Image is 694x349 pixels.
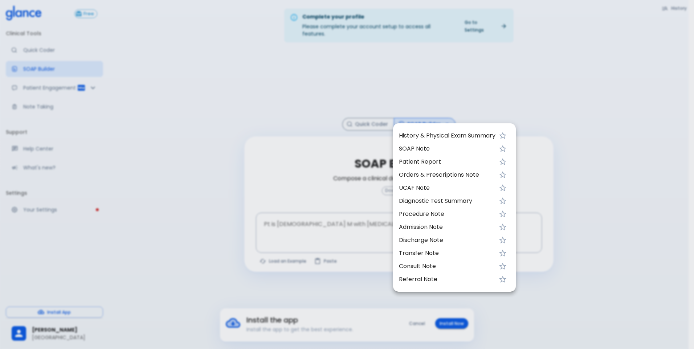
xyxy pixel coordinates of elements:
button: Favorite [495,220,510,234]
button: Favorite [495,194,510,208]
span: SOAP Note [399,144,495,153]
span: Discharge Note [399,236,495,245]
span: Patient Report [399,157,495,166]
button: Favorite [495,233,510,247]
span: History & Physical Exam Summary [399,131,495,140]
button: Favorite [495,141,510,156]
span: Admission Note [399,223,495,231]
button: Favorite [495,168,510,182]
button: Favorite [495,128,510,143]
button: Favorite [495,207,510,221]
span: Orders & Prescriptions Note [399,171,495,179]
button: Favorite [495,181,510,195]
span: Procedure Note [399,210,495,218]
span: UCAF Note [399,184,495,192]
button: Favorite [495,259,510,274]
span: Diagnostic Test Summary [399,197,495,205]
span: Consult Note [399,262,495,271]
span: Referral Note [399,275,495,284]
button: Favorite [495,155,510,169]
span: Transfer Note [399,249,495,258]
button: Favorite [495,272,510,287]
button: Favorite [495,246,510,260]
